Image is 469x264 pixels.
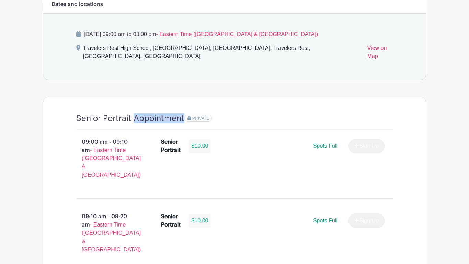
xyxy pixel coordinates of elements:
[52,1,103,8] h6: Dates and locations
[313,143,338,149] span: Spots Full
[192,116,209,121] span: PRIVATE
[82,222,141,252] span: - Eastern Time ([GEOGRAPHIC_DATA] & [GEOGRAPHIC_DATA])
[189,214,211,228] div: $10.00
[156,31,318,37] span: - Eastern Time ([GEOGRAPHIC_DATA] & [GEOGRAPHIC_DATA])
[189,139,211,153] div: $10.00
[76,30,393,38] p: [DATE] 09:00 am to 03:00 pm
[367,44,393,63] a: View on Map
[65,210,150,256] p: 09:10 am - 09:20 am
[82,147,141,178] span: - Eastern Time ([GEOGRAPHIC_DATA] & [GEOGRAPHIC_DATA])
[76,113,184,123] h4: Senior Portrait Appointment
[313,218,338,223] span: Spots Full
[65,135,150,182] p: 09:00 am - 09:10 am
[161,212,181,229] div: Senior Portrait
[161,138,181,154] div: Senior Portrait
[83,44,362,63] div: Travelers Rest High School, [GEOGRAPHIC_DATA], [GEOGRAPHIC_DATA], Travelers Rest, [GEOGRAPHIC_DAT...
